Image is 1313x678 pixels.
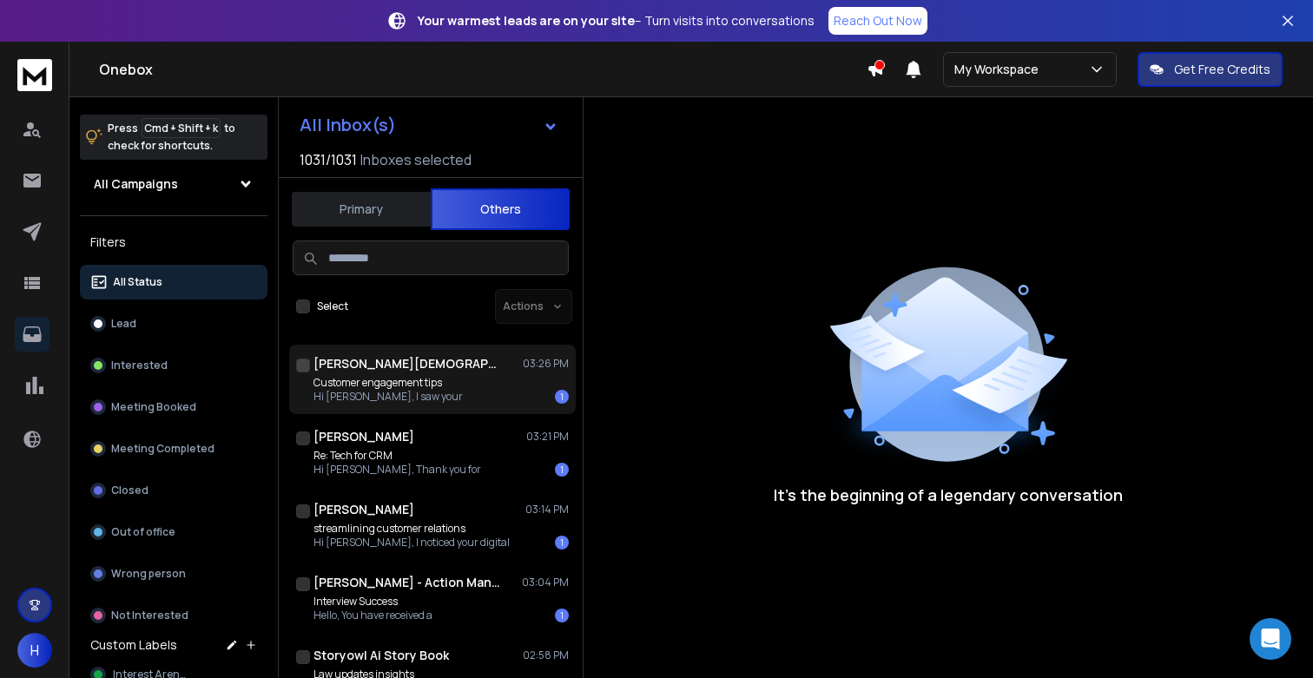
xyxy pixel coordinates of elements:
[111,609,188,622] p: Not Interested
[313,501,414,518] h1: [PERSON_NAME]
[94,175,178,193] h1: All Campaigns
[300,149,357,170] span: 1031 / 1031
[80,265,267,300] button: All Status
[80,431,267,466] button: Meeting Completed
[90,636,177,654] h3: Custom Labels
[526,430,569,444] p: 03:21 PM
[313,428,414,445] h1: [PERSON_NAME]
[17,633,52,668] button: H
[523,357,569,371] p: 03:26 PM
[80,473,267,508] button: Closed
[142,118,221,138] span: Cmd + Shift + k
[113,275,162,289] p: All Status
[317,300,348,313] label: Select
[954,61,1046,78] p: My Workspace
[313,355,505,372] h1: [PERSON_NAME][DEMOGRAPHIC_DATA]
[111,567,186,581] p: Wrong person
[313,536,510,550] p: Hi [PERSON_NAME], I noticed your digital
[313,522,510,536] p: streamlining customer relations
[418,12,815,30] p: – Turn visits into conversations
[1138,52,1283,87] button: Get Free Credits
[313,574,505,591] h1: [PERSON_NAME] - Action Management Pros
[111,442,214,456] p: Meeting Completed
[80,390,267,425] button: Meeting Booked
[80,515,267,550] button: Out of office
[80,556,267,591] button: Wrong person
[555,390,569,404] div: 1
[525,503,569,517] p: 03:14 PM
[1174,61,1270,78] p: Get Free Credits
[108,120,235,155] p: Press to check for shortcuts.
[555,463,569,477] div: 1
[431,188,570,230] button: Others
[111,317,136,331] p: Lead
[360,149,472,170] h3: Inboxes selected
[522,576,569,589] p: 03:04 PM
[834,12,922,30] p: Reach Out Now
[523,648,569,662] p: 02:58 PM
[292,190,431,228] button: Primary
[300,116,396,134] h1: All Inbox(s)
[111,525,175,539] p: Out of office
[774,483,1123,507] p: It’s the beginning of a legendary conversation
[313,449,481,463] p: Re: Tech for CRM
[313,609,432,622] p: Hello, You have received a
[313,463,481,477] p: Hi [PERSON_NAME], Thank you for
[828,7,927,35] a: Reach Out Now
[17,59,52,91] img: logo
[111,400,196,414] p: Meeting Booked
[80,348,267,383] button: Interested
[80,306,267,341] button: Lead
[418,12,635,29] strong: Your warmest leads are on your site
[313,595,432,609] p: Interview Success
[286,108,572,142] button: All Inbox(s)
[99,59,867,80] h1: Onebox
[80,167,267,201] button: All Campaigns
[555,609,569,622] div: 1
[80,598,267,633] button: Not Interested
[555,536,569,550] div: 1
[1250,618,1291,660] div: Open Intercom Messenger
[313,376,463,390] p: Customer engagement tips
[80,230,267,254] h3: Filters
[313,647,449,664] h1: Storyowl Ai Story Book
[111,484,148,497] p: Closed
[313,390,463,404] p: Hi [PERSON_NAME], I saw your
[111,359,168,372] p: Interested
